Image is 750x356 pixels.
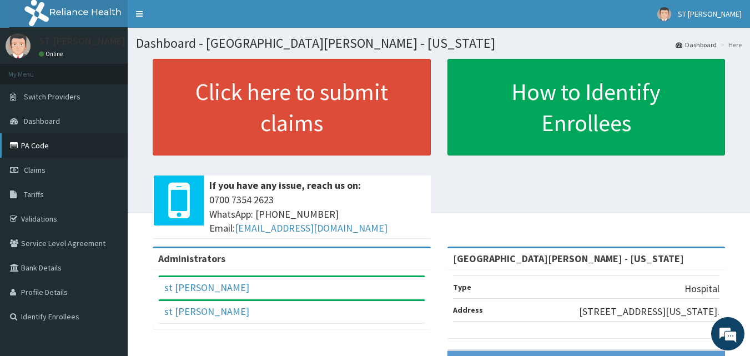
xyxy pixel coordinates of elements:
a: Click here to submit claims [153,59,431,156]
a: Online [39,50,66,58]
img: User Image [6,33,31,58]
b: Address [453,305,483,315]
span: 0700 7354 2623 WhatsApp: [PHONE_NUMBER] Email: [209,193,425,235]
b: If you have any issue, reach us on: [209,179,361,192]
a: [EMAIL_ADDRESS][DOMAIN_NAME] [235,222,387,234]
a: st [PERSON_NAME] [164,281,249,294]
a: st [PERSON_NAME] [164,305,249,318]
p: ST [PERSON_NAME] [39,36,125,46]
span: Switch Providers [24,92,80,102]
span: Dashboard [24,116,60,126]
b: Type [453,282,471,292]
p: Hospital [684,282,719,296]
b: Administrators [158,252,225,265]
li: Here [718,40,742,49]
a: Dashboard [676,40,717,49]
strong: [GEOGRAPHIC_DATA][PERSON_NAME] - [US_STATE] [453,252,684,265]
h1: Dashboard - [GEOGRAPHIC_DATA][PERSON_NAME] - [US_STATE] [136,36,742,51]
img: User Image [657,7,671,21]
span: Tariffs [24,189,44,199]
p: [STREET_ADDRESS][US_STATE]. [579,304,719,319]
span: Claims [24,165,46,175]
span: ST [PERSON_NAME] [678,9,742,19]
a: How to Identify Enrollees [447,59,726,156]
